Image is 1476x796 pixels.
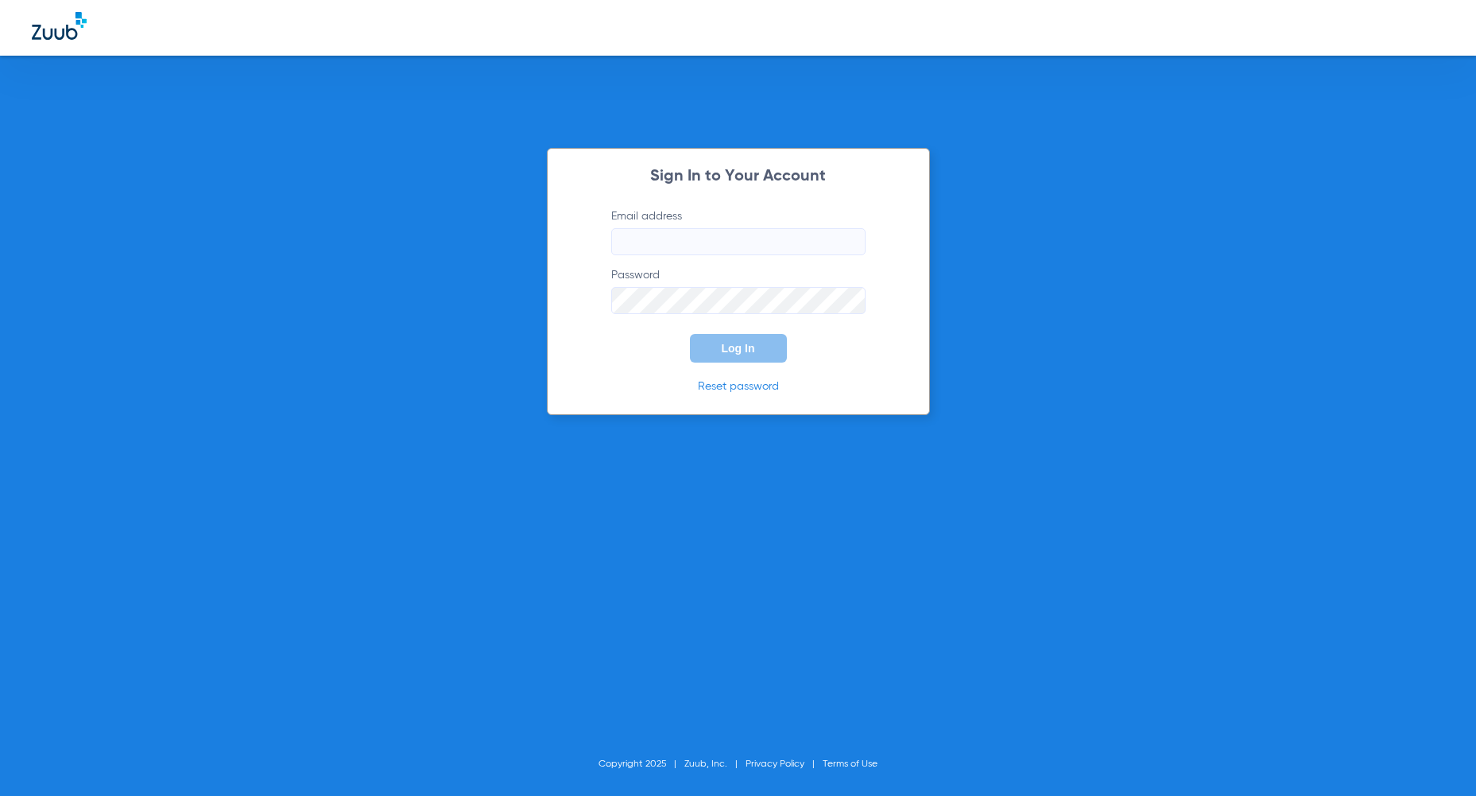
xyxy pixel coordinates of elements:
[32,12,87,40] img: Zuub Logo
[611,228,866,255] input: Email address
[611,267,866,314] label: Password
[823,759,877,769] a: Terms of Use
[746,759,804,769] a: Privacy Policy
[684,756,746,772] li: Zuub, Inc.
[1397,720,1476,796] iframe: Chat Widget
[698,381,779,392] a: Reset password
[611,208,866,255] label: Email address
[587,169,889,184] h2: Sign In to Your Account
[599,756,684,772] li: Copyright 2025
[690,334,787,363] button: Log In
[611,287,866,314] input: Password
[722,342,755,355] span: Log In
